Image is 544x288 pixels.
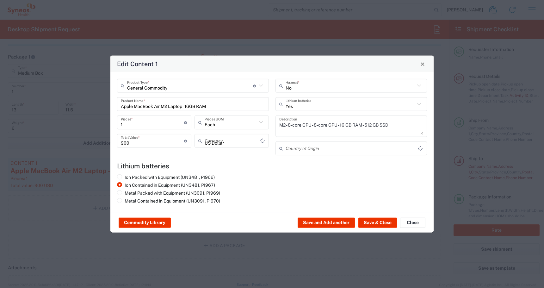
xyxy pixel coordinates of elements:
[418,59,427,68] button: Close
[298,218,355,228] button: Save and Add another
[358,218,397,228] button: Save & Close
[117,190,220,196] label: Metal Packed with Equipment (UN3091, PI969)
[117,182,215,188] label: Ion Contained in Equipment (UN3481, PI967)
[400,218,425,228] button: Close
[119,218,171,228] button: Commodity Library
[117,162,427,170] h4: Lithium batteries
[117,198,220,204] label: Metal Contained in Equipment (UN3091, PI970)
[117,59,158,68] h4: Edit Content 1
[117,174,215,180] label: Ion Packed with Equipment (UN3481, PI966)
